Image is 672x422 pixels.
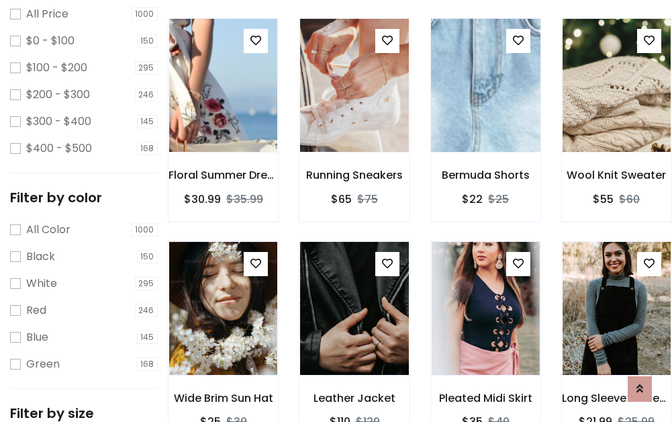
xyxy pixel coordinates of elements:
span: 1000 [132,223,158,237]
span: 295 [135,61,158,75]
label: Black [26,249,55,265]
label: $400 - $500 [26,140,92,157]
h5: Filter by color [10,189,158,206]
del: $75 [357,192,378,207]
h6: $22 [462,193,483,206]
h6: $65 [331,193,352,206]
label: Red [26,302,46,319]
h6: Pleated Midi Skirt [431,392,540,405]
span: 168 [137,142,158,155]
label: All Color [26,222,70,238]
span: 150 [137,34,158,48]
h6: $30.99 [184,193,221,206]
label: $300 - $400 [26,114,91,130]
span: 246 [135,304,158,317]
h6: Bermuda Shorts [431,169,540,181]
label: $0 - $100 [26,33,75,49]
h5: Filter by size [10,405,158,421]
h6: $55 [593,193,614,206]
span: 145 [137,115,158,128]
del: $60 [619,192,640,207]
span: 145 [137,331,158,344]
span: 1000 [132,7,158,21]
del: $25 [488,192,509,207]
label: Green [26,356,60,372]
span: 168 [137,357,158,371]
h6: Leather Jacket [299,392,409,405]
span: 295 [135,277,158,290]
label: $100 - $200 [26,60,87,76]
label: Blue [26,329,48,345]
label: White [26,276,57,292]
span: 150 [137,250,158,263]
span: 246 [135,88,158,101]
h6: Floral Summer Dress [169,169,278,181]
h6: Long Sleeve Henley T-Shirt [562,392,671,405]
del: $35.99 [226,192,263,207]
label: All Price [26,6,68,22]
label: $200 - $300 [26,87,90,103]
h6: Running Sneakers [299,169,409,181]
h6: Wool Knit Sweater [562,169,671,181]
h6: Wide Brim Sun Hat [169,392,278,405]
